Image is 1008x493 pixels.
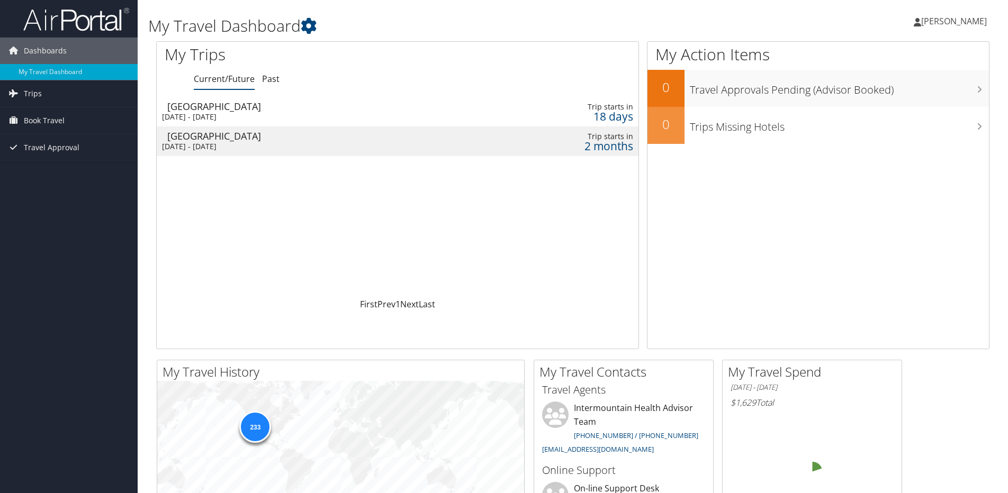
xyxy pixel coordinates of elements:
h1: My Travel Dashboard [148,15,714,37]
div: 233 [239,411,271,443]
img: airportal-logo.png [23,7,129,32]
a: 0Trips Missing Hotels [647,107,989,144]
span: Dashboards [24,38,67,64]
div: 2 months [514,141,633,151]
span: $1,629 [731,397,756,408]
h6: Total [731,397,894,408]
span: [PERSON_NAME] [921,15,987,27]
a: [EMAIL_ADDRESS][DOMAIN_NAME] [542,444,654,454]
div: [DATE] - [DATE] [162,142,451,151]
div: [GEOGRAPHIC_DATA] [167,131,456,141]
h2: 0 [647,78,685,96]
a: [PERSON_NAME] [914,5,997,37]
a: First [360,298,377,310]
a: Next [400,298,419,310]
h1: My Action Items [647,43,989,66]
a: Current/Future [194,73,255,85]
h2: My Travel Spend [728,363,902,381]
div: 18 days [514,112,633,121]
span: Travel Approval [24,134,79,161]
h3: Travel Agents [542,382,705,397]
h6: [DATE] - [DATE] [731,382,894,392]
div: Trip starts in [514,102,633,112]
li: Intermountain Health Advisor Team [537,401,710,458]
h3: Travel Approvals Pending (Advisor Booked) [690,77,989,97]
div: [GEOGRAPHIC_DATA] [167,102,456,111]
a: 0Travel Approvals Pending (Advisor Booked) [647,70,989,107]
a: 1 [395,298,400,310]
div: [DATE] - [DATE] [162,112,451,122]
a: [PHONE_NUMBER] / [PHONE_NUMBER] [574,431,698,440]
a: Past [262,73,280,85]
span: Book Travel [24,107,65,134]
div: Trip starts in [514,132,633,141]
span: Trips [24,80,42,107]
h3: Trips Missing Hotels [690,114,989,134]
h1: My Trips [165,43,430,66]
h2: My Travel Contacts [539,363,713,381]
h2: My Travel History [163,363,524,381]
h2: 0 [647,115,685,133]
h3: Online Support [542,463,705,478]
a: Last [419,298,435,310]
a: Prev [377,298,395,310]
